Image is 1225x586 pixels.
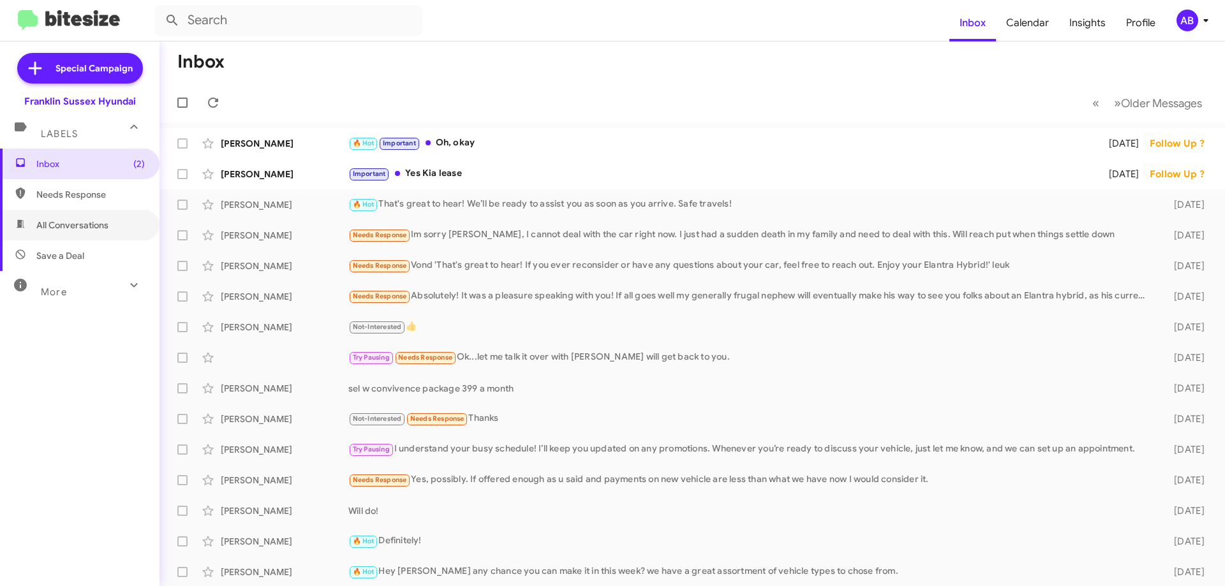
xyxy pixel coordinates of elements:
[1092,95,1099,111] span: «
[353,139,375,147] span: 🔥 Hot
[221,382,348,395] div: [PERSON_NAME]
[348,382,1154,395] div: sel w convivence package 399 a month
[24,95,136,108] div: Franklin Sussex Hyundai
[949,4,996,41] a: Inbox
[1166,10,1211,31] button: AB
[1059,4,1116,41] a: Insights
[1154,260,1215,272] div: [DATE]
[353,537,375,545] span: 🔥 Hot
[1154,535,1215,548] div: [DATE]
[348,564,1154,579] div: Hey [PERSON_NAME] any chance you can make it in this week? we have a great assortment of vehicle ...
[1154,290,1215,303] div: [DATE]
[221,321,348,333] div: [PERSON_NAME]
[410,414,464,423] span: Needs Response
[348,197,1154,212] div: That's great to hear! We’ll be ready to assist you as soon as you arrive. Safe travels!
[353,323,402,331] span: Not-Interested
[353,261,407,270] span: Needs Response
[1154,443,1215,456] div: [DATE]
[348,319,1154,334] div: 👍
[1150,137,1215,150] div: Follow Up ?
[348,289,1154,304] div: Absolutely! It was a pleasure speaking with you! If all goes well my generally frugal nephew will...
[353,445,390,453] span: Try Pausing
[348,258,1154,273] div: Vond 'That's great to hear! If you ever reconsider or have any questions about your car, feel fre...
[353,476,407,484] span: Needs Response
[17,53,143,84] a: Special Campaign
[1092,137,1150,150] div: [DATE]
[348,534,1154,548] div: Definitely!
[177,52,225,72] h1: Inbox
[1116,4,1166,41] a: Profile
[1154,198,1215,211] div: [DATE]
[348,350,1154,365] div: Ok...let me talk it over with [PERSON_NAME] will get back to you.
[353,200,375,209] span: 🔥 Hot
[221,290,348,303] div: [PERSON_NAME]
[348,442,1154,457] div: I understand your busy schedule! I’ll keep you updated on any promotions. Whenever you’re ready t...
[1114,95,1121,111] span: »
[353,414,402,423] span: Not-Interested
[1154,382,1215,395] div: [DATE]
[383,139,416,147] span: Important
[1085,90,1107,116] button: Previous
[1154,566,1215,578] div: [DATE]
[1106,90,1210,116] button: Next
[36,219,108,231] span: All Conversations
[221,504,348,517] div: [PERSON_NAME]
[221,260,348,272] div: [PERSON_NAME]
[221,566,348,578] div: [PERSON_NAME]
[36,249,84,262] span: Save a Deal
[398,353,452,362] span: Needs Response
[1154,474,1215,487] div: [DATE]
[1154,351,1215,364] div: [DATE]
[996,4,1059,41] a: Calendar
[353,353,390,362] span: Try Pausing
[1154,504,1215,517] div: [DATE]
[221,474,348,487] div: [PERSON_NAME]
[36,157,145,170] span: Inbox
[348,136,1092,150] div: Oh, okay
[221,198,348,211] div: [PERSON_NAME]
[1154,413,1215,425] div: [DATE]
[221,137,348,150] div: [PERSON_NAME]
[41,128,78,140] span: Labels
[133,157,145,170] span: (2)
[1121,96,1202,110] span: Older Messages
[1092,168,1150,180] div: [DATE]
[353,568,375,576] span: 🔥 Hot
[348,411,1154,426] div: Thanks
[221,229,348,242] div: [PERSON_NAME]
[1150,168,1215,180] div: Follow Up ?
[348,166,1092,181] div: Yes Kia lease
[56,62,133,75] span: Special Campaign
[353,231,407,239] span: Needs Response
[1085,90,1210,116] nav: Page navigation example
[154,5,422,36] input: Search
[1154,321,1215,333] div: [DATE]
[36,188,145,201] span: Needs Response
[1154,229,1215,242] div: [DATE]
[221,413,348,425] div: [PERSON_NAME]
[1177,10,1198,31] div: AB
[221,443,348,456] div: [PERSON_NAME]
[348,472,1154,487] div: Yes, possibly. If offered enough as u said and payments on new vehicle are less than what we have...
[353,170,386,178] span: Important
[353,292,407,300] span: Needs Response
[348,228,1154,242] div: Im sorry [PERSON_NAME], I cannot deal with the car right now. I just had a sudden death in my fam...
[348,504,1154,517] div: Will do!
[41,286,67,298] span: More
[221,535,348,548] div: [PERSON_NAME]
[221,168,348,180] div: [PERSON_NAME]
